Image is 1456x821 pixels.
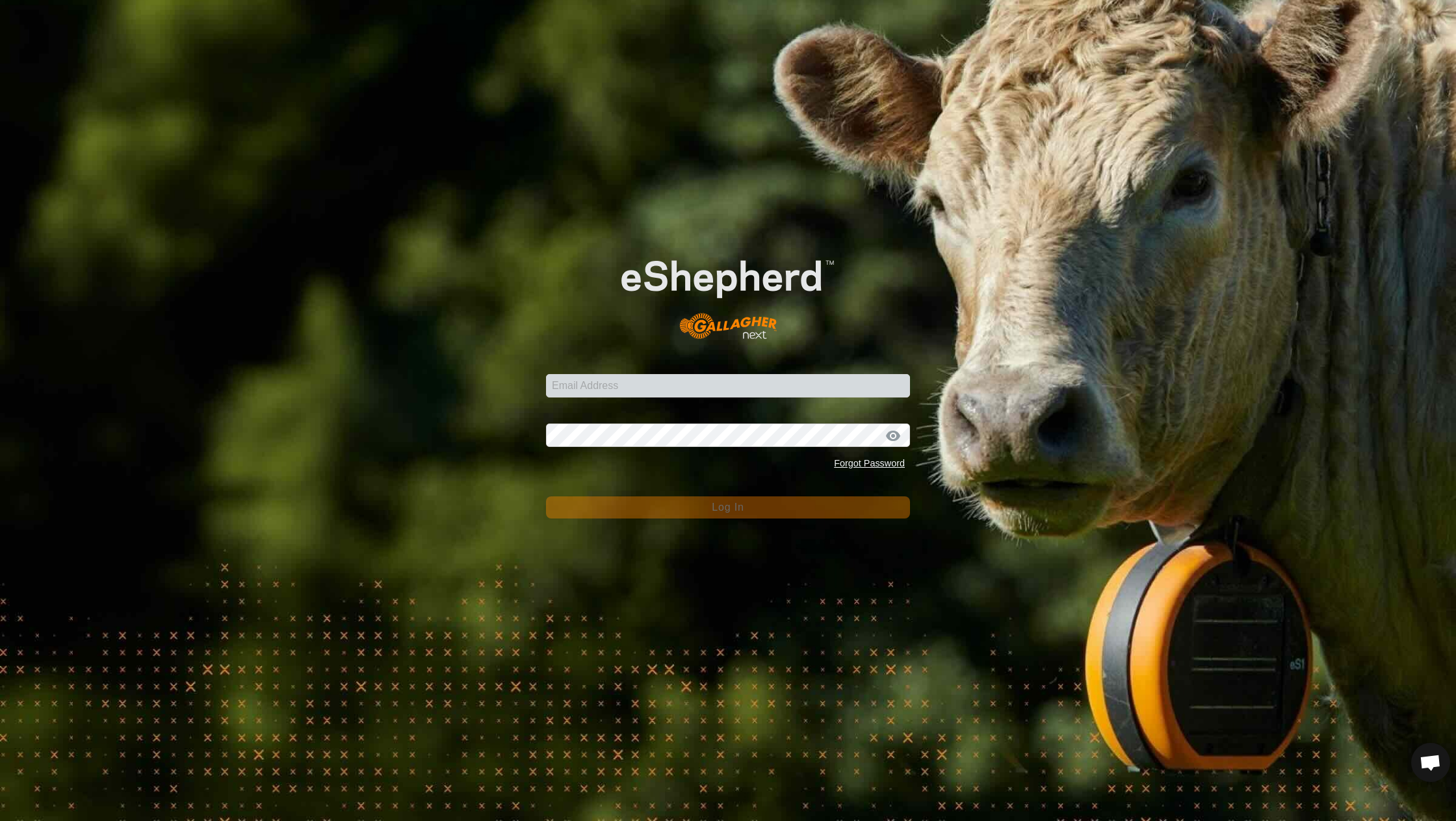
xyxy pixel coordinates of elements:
[546,496,910,518] button: Log In
[712,502,744,513] span: Log In
[834,458,905,468] a: Forgot Password
[582,230,874,354] img: E-shepherd Logo
[1411,743,1450,782] div: Open chat
[546,374,910,397] input: Email Address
